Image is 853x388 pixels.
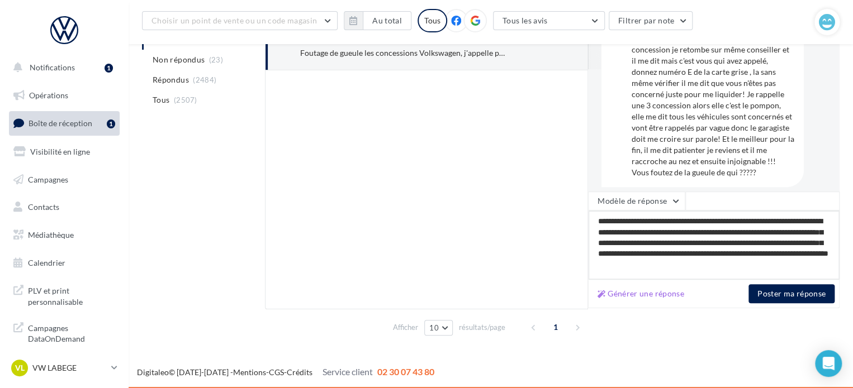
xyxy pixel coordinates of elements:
[15,362,25,373] span: VL
[815,350,842,377] div: Open Intercom Messenger
[233,367,266,377] a: Mentions
[153,54,205,65] span: Non répondus
[7,316,122,349] a: Campagnes DataOnDemand
[7,195,122,219] a: Contacts
[209,55,223,64] span: (23)
[153,94,169,106] span: Tous
[28,258,65,267] span: Calendrier
[503,16,548,25] span: Tous les avis
[269,367,284,377] a: CGS
[29,118,92,128] span: Boîte de réception
[748,284,835,303] button: Poster ma réponse
[609,11,693,30] button: Filtrer par note
[9,357,120,379] a: VL VW LABEGE
[377,366,434,377] span: 02 30 07 43 80
[588,191,685,210] button: Modèle de réponse
[300,47,505,59] div: Foutage de gueule les concessions Volkswagen, j'appelle pour savoir si mon véhicule est concerné ...
[7,84,122,107] a: Opérations
[424,320,453,336] button: 10
[193,75,216,84] span: (2484)
[393,322,418,333] span: Afficher
[429,323,439,332] span: 10
[151,16,317,25] span: Choisir un point de vente ou un code magasin
[7,111,122,135] a: Boîte de réception1
[32,362,107,373] p: VW LABEGE
[107,119,115,128] div: 1
[418,9,447,32] div: Tous
[28,283,115,307] span: PLV et print personnalisable
[30,147,90,156] span: Visibilité en ligne
[593,287,689,300] button: Générer une réponse
[344,11,411,30] button: Au total
[287,367,312,377] a: Crédits
[7,140,122,164] a: Visibilité en ligne
[7,279,122,312] a: PLV et print personnalisable
[30,63,75,72] span: Notifications
[323,366,373,377] span: Service client
[363,11,411,30] button: Au total
[7,56,117,79] button: Notifications 1
[142,11,338,30] button: Choisir un point de vente ou un code magasin
[153,74,189,85] span: Répondus
[137,367,169,377] a: Digitaleo
[7,223,122,247] a: Médiathèque
[7,251,122,275] a: Calendrier
[174,95,197,104] span: (2507)
[28,320,115,344] span: Campagnes DataOnDemand
[28,202,59,212] span: Contacts
[28,230,74,239] span: Médiathèque
[28,174,68,184] span: Campagnes
[105,64,113,73] div: 1
[29,90,68,100] span: Opérations
[547,318,565,336] span: 1
[493,11,605,30] button: Tous les avis
[7,168,122,191] a: Campagnes
[137,367,434,377] span: © [DATE]-[DATE] - - -
[459,322,505,333] span: résultats/page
